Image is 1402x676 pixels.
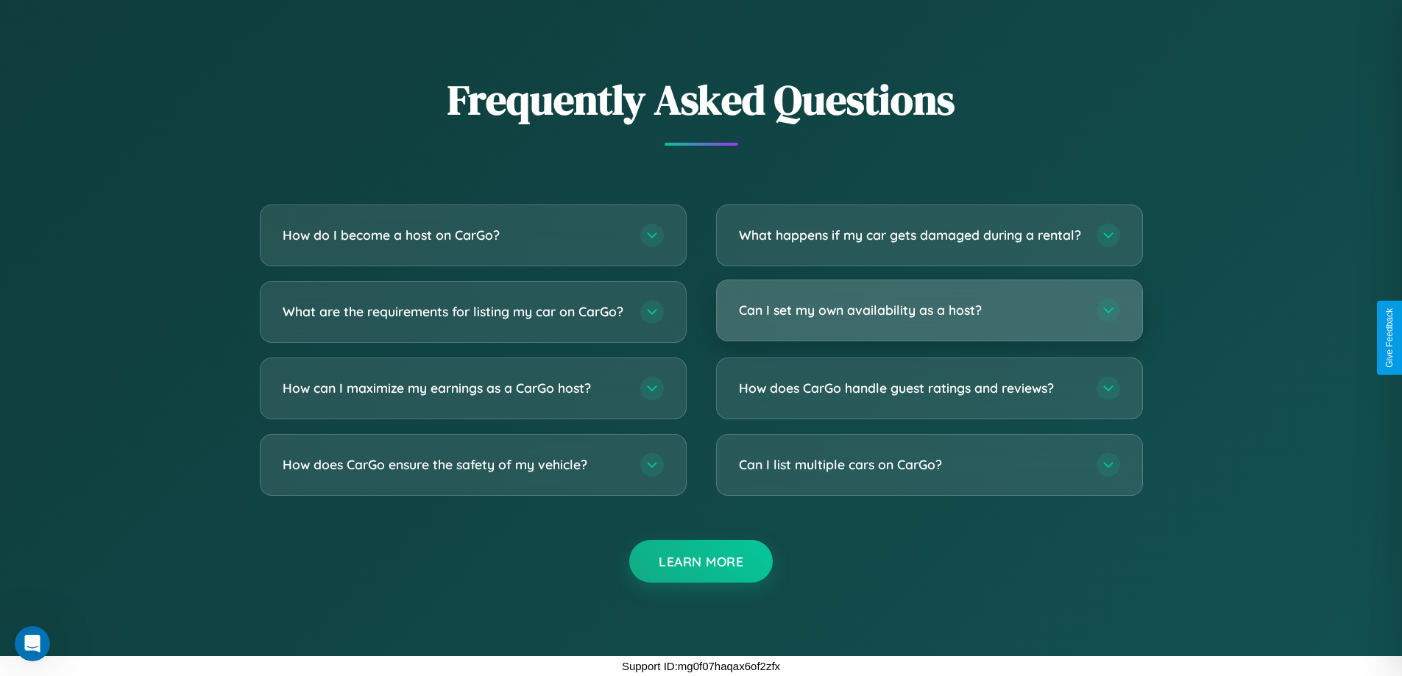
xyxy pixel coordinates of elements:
[260,71,1143,128] h2: Frequently Asked Questions
[622,656,780,676] p: Support ID: mg0f07haqax6of2zfx
[1384,308,1395,368] div: Give Feedback
[739,301,1082,319] h3: Can I set my own availability as a host?
[283,455,626,474] h3: How does CarGo ensure the safety of my vehicle?
[15,626,50,661] iframe: Intercom live chat
[739,379,1082,397] h3: How does CarGo handle guest ratings and reviews?
[739,455,1082,474] h3: Can I list multiple cars on CarGo?
[629,540,773,583] button: Learn More
[283,379,626,397] h3: How can I maximize my earnings as a CarGo host?
[739,226,1082,244] h3: What happens if my car gets damaged during a rental?
[283,226,626,244] h3: How do I become a host on CarGo?
[283,302,626,321] h3: What are the requirements for listing my car on CarGo?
